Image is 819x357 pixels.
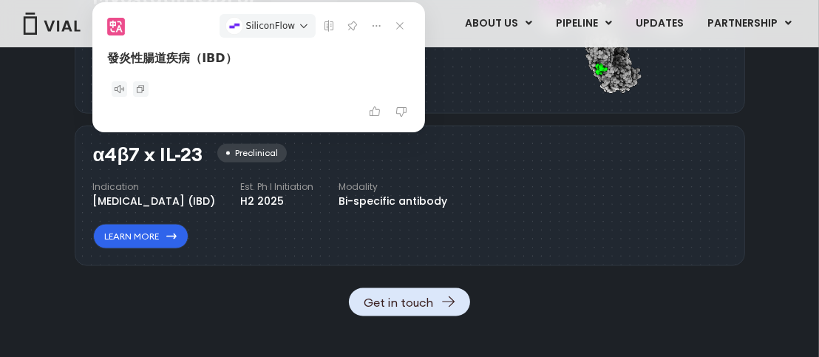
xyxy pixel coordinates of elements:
[217,144,286,163] div: Preclinical
[22,13,81,35] img: Vial Logo
[339,180,448,194] h4: Modality
[241,180,314,194] h4: Est. Ph I Initiation
[624,11,695,36] a: UPDATES
[544,11,623,36] a: PIPELINEMenu Toggle
[349,288,470,316] a: Get in touch
[93,194,216,209] div: [MEDICAL_DATA] (IBD)
[696,11,803,36] a: PARTNERSHIPMenu Toggle
[93,180,216,194] h4: Indication
[93,144,203,166] h3: α4β7 x IL-23
[241,194,314,209] div: H2 2025
[453,11,543,36] a: ABOUT USMenu Toggle
[93,224,188,249] a: Learn More
[339,194,448,209] div: Bi-specific antibody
